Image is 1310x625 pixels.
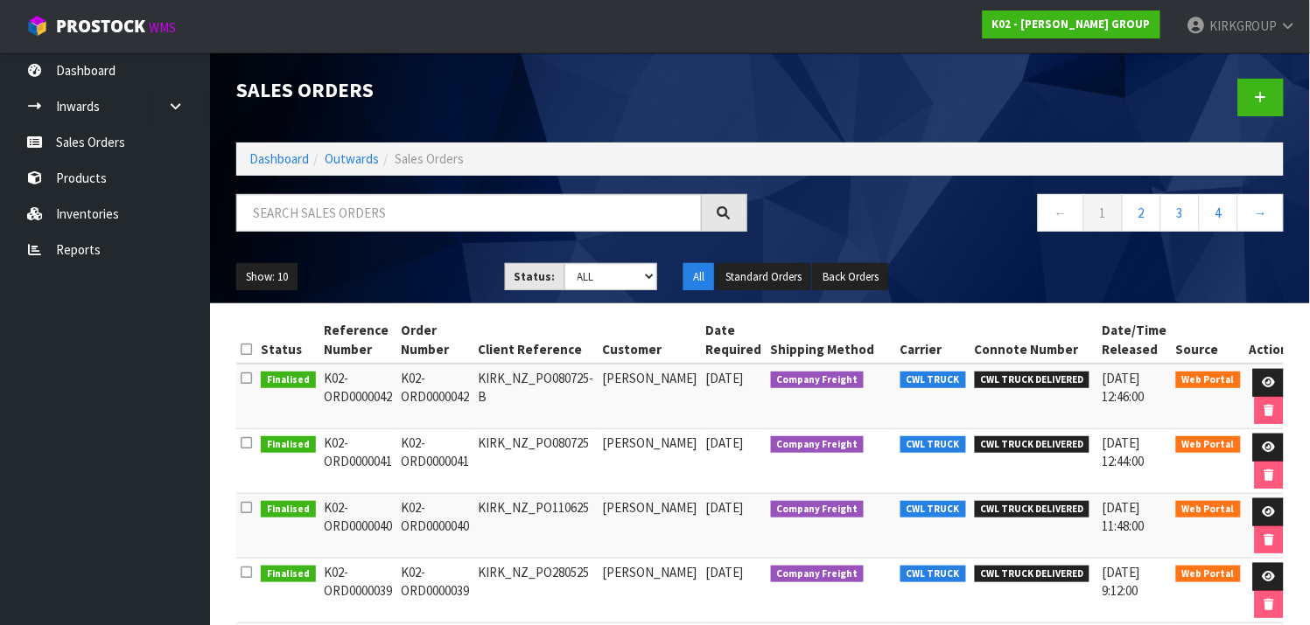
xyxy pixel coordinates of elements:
td: [PERSON_NAME] [599,364,702,429]
th: Status [256,316,320,364]
a: 2 [1122,194,1161,232]
td: K02-ORD0000040 [320,494,397,559]
a: → [1237,194,1284,232]
button: Back Orders [813,263,888,291]
span: Company Freight [771,566,865,583]
th: Date/Time Released [1098,316,1172,364]
td: K02-ORD0000039 [397,559,474,623]
a: ← [1038,194,1084,232]
span: Web Portal [1176,566,1241,583]
span: CWL TRUCK DELIVERED [975,501,1090,518]
a: 3 [1160,194,1200,232]
td: K02-ORD0000039 [320,559,397,623]
span: CWL TRUCK [900,372,966,389]
th: Customer [599,316,702,364]
span: [DATE] [706,499,744,516]
span: Company Freight [771,501,865,518]
th: Action [1245,316,1293,364]
span: Finalised [261,566,316,583]
a: Dashboard [249,150,309,167]
td: [PERSON_NAME] [599,494,702,559]
span: KIRKGROUP [1209,17,1278,34]
td: K02-ORD0000040 [397,494,474,559]
th: Reference Number [320,316,397,364]
img: cube-alt.png [26,15,48,37]
nav: Page navigation [774,194,1285,237]
span: Finalised [261,436,316,454]
span: Finalised [261,501,316,518]
button: Standard Orders [716,263,811,291]
a: 4 [1199,194,1238,232]
span: Company Freight [771,372,865,389]
span: [DATE] [706,370,744,386]
td: K02-ORD0000042 [397,364,474,429]
td: KIRK_NZ_PO280525 [474,559,599,623]
button: All [683,263,714,291]
strong: Status: [515,269,556,284]
td: K02-ORD0000041 [320,429,397,494]
span: ProStock [56,15,145,38]
span: Company Freight [771,436,865,454]
th: Carrier [896,316,970,364]
td: KIRK_NZ_PO080725-B [474,364,599,429]
span: CWL TRUCK [900,501,966,518]
span: [DATE] 9:12:00 [1103,564,1140,599]
span: [DATE] 12:44:00 [1103,434,1145,469]
span: Web Portal [1176,372,1241,389]
td: [PERSON_NAME] [599,559,702,623]
a: Outwards [325,150,379,167]
span: [DATE] 11:48:00 [1103,499,1145,534]
th: Date Required [702,316,767,364]
span: CWL TRUCK [900,436,966,454]
span: Finalised [261,372,316,389]
span: Web Portal [1176,501,1241,518]
th: Order Number [397,316,474,364]
small: WMS [149,19,176,36]
span: [DATE] [706,434,744,451]
th: Connote Number [970,316,1099,364]
span: [DATE] [706,564,744,580]
a: 1 [1083,194,1123,232]
input: Search sales orders [236,194,702,232]
span: Web Portal [1176,436,1241,454]
strong: K02 - [PERSON_NAME] GROUP [992,17,1151,31]
td: KIRK_NZ_PO080725 [474,429,599,494]
th: Source [1172,316,1245,364]
span: CWL TRUCK DELIVERED [975,372,1090,389]
span: CWL TRUCK DELIVERED [975,566,1090,583]
h1: Sales Orders [236,79,747,101]
td: K02-ORD0000041 [397,429,474,494]
th: Client Reference [474,316,599,364]
th: Shipping Method [767,316,897,364]
button: Show: 10 [236,263,298,291]
td: [PERSON_NAME] [599,429,702,494]
span: [DATE] 12:46:00 [1103,370,1145,405]
span: CWL TRUCK [900,566,966,583]
span: Sales Orders [395,150,464,167]
td: K02-ORD0000042 [320,364,397,429]
td: KIRK_NZ_PO110625 [474,494,599,559]
span: CWL TRUCK DELIVERED [975,436,1090,454]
